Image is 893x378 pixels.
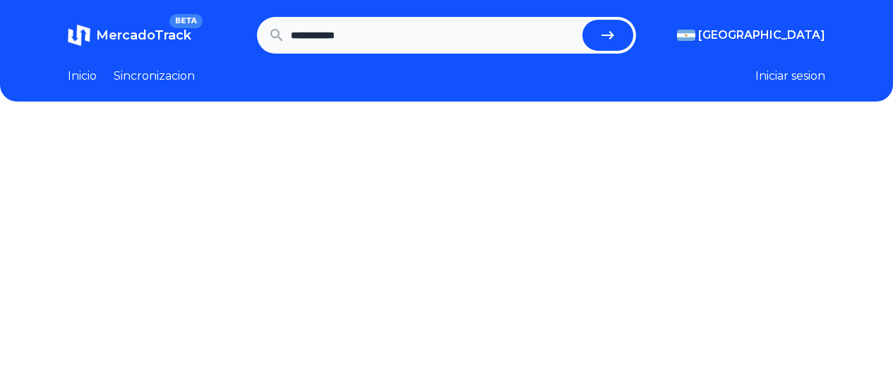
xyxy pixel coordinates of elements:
[755,68,825,85] button: Iniciar sesion
[68,68,97,85] a: Inicio
[677,27,825,44] button: [GEOGRAPHIC_DATA]
[698,27,825,44] span: [GEOGRAPHIC_DATA]
[68,24,191,47] a: MercadoTrackBETA
[169,14,203,28] span: BETA
[114,68,195,85] a: Sincronizacion
[68,24,90,47] img: MercadoTrack
[677,30,695,41] img: Argentina
[96,28,191,43] span: MercadoTrack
